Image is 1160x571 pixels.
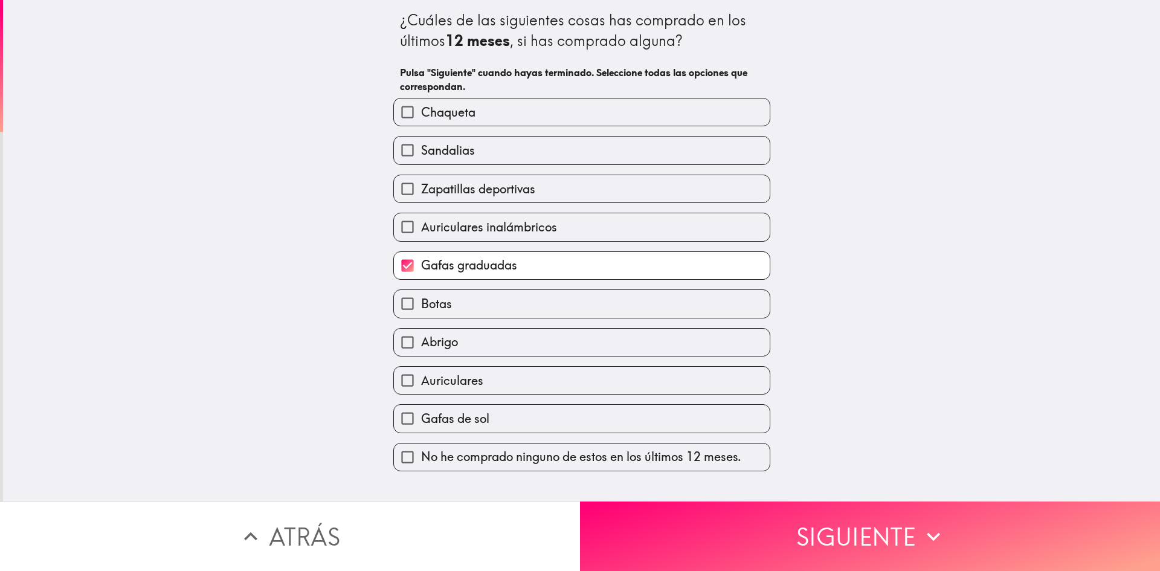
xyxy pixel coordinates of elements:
span: Gafas de sol [421,410,489,427]
button: Gafas graduadas [394,252,770,279]
span: Gafas graduadas [421,257,517,274]
span: Sandalias [421,142,475,159]
button: Gafas de sol [394,405,770,432]
button: Siguiente [580,502,1160,571]
span: Auriculares [421,372,483,389]
button: Zapatillas deportivas [394,175,770,202]
button: Auriculares [394,367,770,394]
button: Abrigo [394,329,770,356]
h6: Pulsa "Siguiente" cuando hayas terminado. Seleccione todas las opciones que correspondan. [400,66,764,93]
b: 12 meses [445,31,510,50]
span: Auriculares inalámbricos [421,219,557,236]
span: Zapatillas deportivas [421,181,535,198]
button: Chaqueta [394,98,770,126]
button: Sandalias [394,137,770,164]
button: Auriculares inalámbricos [394,213,770,240]
button: Botas [394,290,770,317]
span: No he comprado ninguno de estos en los últimos 12 meses. [421,448,741,465]
span: Chaqueta [421,104,475,121]
div: ¿Cuáles de las siguientes cosas has comprado en los últimos , si has comprado alguna? [400,10,764,51]
button: No he comprado ninguno de estos en los últimos 12 meses. [394,444,770,471]
span: Botas [421,295,452,312]
span: Abrigo [421,334,458,350]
